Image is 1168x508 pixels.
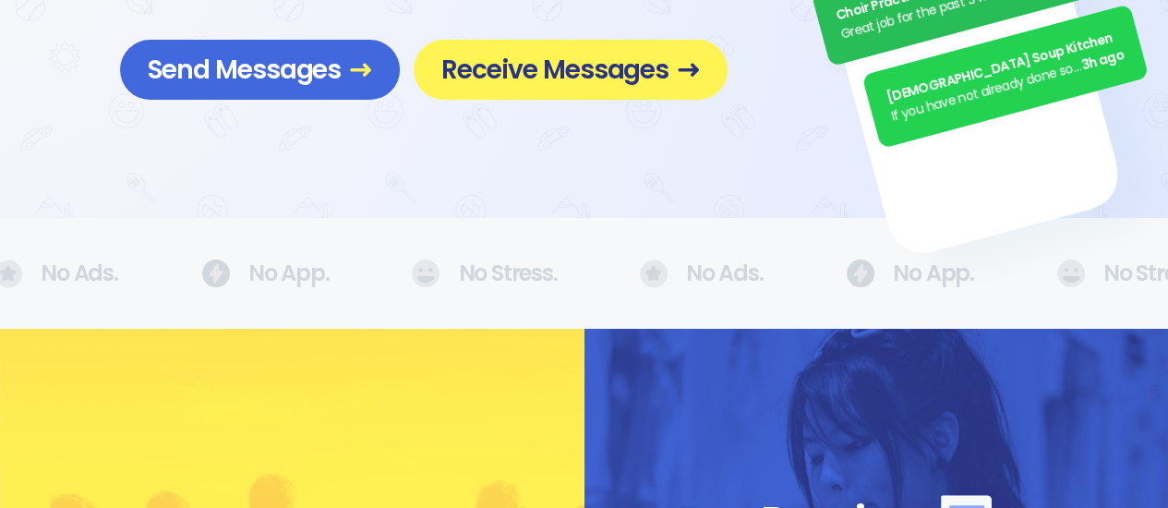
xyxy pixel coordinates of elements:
img: No Ads. [1056,260,1085,287]
div: No App. [846,260,945,287]
span: 3h ago [1079,45,1126,76]
img: No Ads. [201,260,230,287]
a: Receive Messages [414,40,728,100]
div: No Stress. [411,260,528,287]
div: [DEMOGRAPHIC_DATA] Soup Kitchen [885,27,1122,108]
img: No Ads. [640,260,668,288]
img: No Ads. [846,260,874,287]
img: No Ads. [411,260,440,287]
span: Send Messages [148,54,372,86]
span: Receive Messages [441,54,700,86]
div: No App. [201,260,301,287]
div: No Ads. [640,260,736,288]
a: Send Messages [120,40,400,100]
div: If you have not already done so, please remember to turn in your fundraiser money [DATE]! [889,56,1084,126]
